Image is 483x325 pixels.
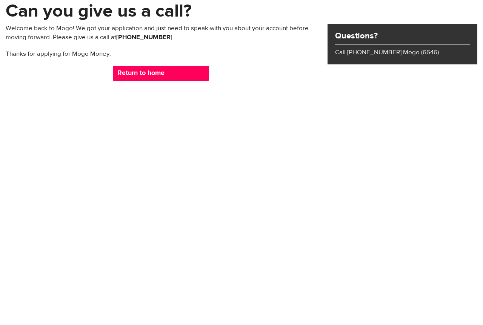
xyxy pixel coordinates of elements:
h1: Can you give us a call? [6,1,477,21]
p: Welcome back to Mogo! We got your application and just need to speak with you about your account ... [6,24,316,42]
p: Thanks for applying for Mogo Money. [6,49,316,58]
li: Call [PHONE_NUMBER].Mogo (6646) [335,48,470,57]
h4: Questions? [335,31,470,41]
a: Return to home [113,66,209,81]
b: [PHONE_NUMBER] [116,33,172,41]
